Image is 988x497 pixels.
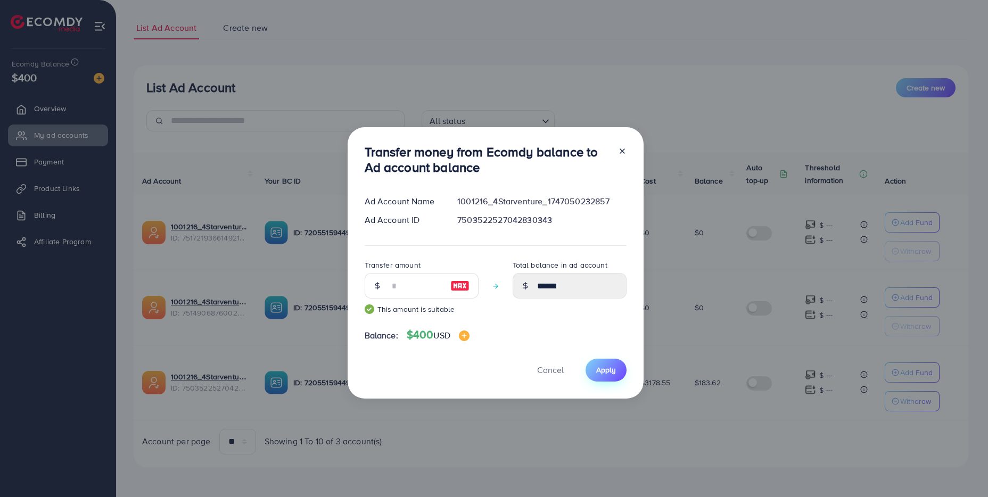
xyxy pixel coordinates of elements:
[365,304,479,314] small: This amount is suitable
[365,304,374,314] img: guide
[524,359,577,382] button: Cancel
[407,328,470,342] h4: $400
[596,365,616,375] span: Apply
[449,195,635,208] div: 1001216_4Starventure_1747050232857
[943,449,980,489] iframe: Chat
[586,359,627,382] button: Apply
[513,260,607,270] label: Total balance in ad account
[365,260,421,270] label: Transfer amount
[450,279,470,292] img: image
[356,214,449,226] div: Ad Account ID
[449,214,635,226] div: 7503522527042830343
[459,330,470,341] img: image
[356,195,449,208] div: Ad Account Name
[365,144,610,175] h3: Transfer money from Ecomdy balance to Ad account balance
[433,329,450,341] span: USD
[365,329,398,342] span: Balance:
[537,364,564,376] span: Cancel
